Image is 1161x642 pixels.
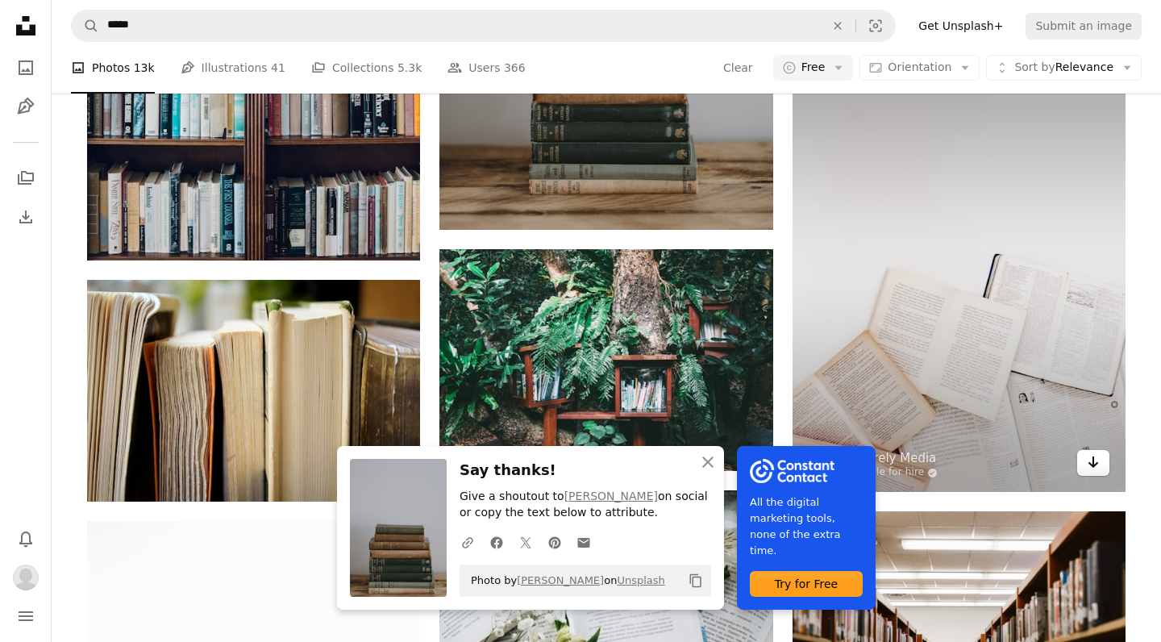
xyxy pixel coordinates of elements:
[271,59,285,77] span: 41
[841,450,938,466] a: Sincerely Media
[856,10,895,41] button: Visual search
[87,280,420,502] img: macro photo of five assorted books
[517,574,604,586] a: [PERSON_NAME]
[540,526,569,558] a: Share on Pinterest
[564,490,658,502] a: [PERSON_NAME]
[482,526,511,558] a: Share on Facebook
[10,600,42,632] button: Menu
[13,565,39,590] img: Avatar of user talie johnson
[1014,60,1055,73] span: Sort by
[439,352,772,367] a: books piled on brown wooden bookshelf
[793,615,1126,629] a: shallow focus photography of bookshelfs
[793,48,1126,492] img: open books on white surface
[10,201,42,233] a: Download History
[888,60,951,73] span: Orientation
[10,162,42,194] a: Collections
[397,59,422,77] span: 5.3k
[504,59,526,77] span: 366
[841,466,938,479] a: Available for hire
[750,459,834,483] img: file-1754318165549-24bf788d5b37
[10,52,42,84] a: Photos
[820,10,855,41] button: Clear
[460,459,711,482] h3: Say thanks!
[1077,450,1109,476] a: Download
[10,10,42,45] a: Home — Unsplash
[750,571,863,597] div: Try for Free
[569,526,598,558] a: Share over email
[311,42,422,94] a: Collections 5.3k
[1014,60,1113,76] span: Relevance
[72,10,99,41] button: Search Unsplash
[793,262,1126,277] a: open books on white surface
[682,567,709,594] button: Copy to clipboard
[447,42,525,94] a: Users 366
[617,574,664,586] a: Unsplash
[10,561,42,594] button: Profile
[439,249,772,471] img: books piled on brown wooden bookshelf
[773,55,854,81] button: Free
[511,526,540,558] a: Share on Twitter
[986,55,1142,81] button: Sort byRelevance
[181,42,285,94] a: Illustrations 41
[463,568,665,594] span: Photo by on
[737,446,876,610] a: All the digital marketing tools, none of the extra time.Try for Free
[750,494,863,559] span: All the digital marketing tools, none of the extra time.
[909,13,1013,39] a: Get Unsplash+
[10,523,42,555] button: Notifications
[1026,13,1142,39] button: Submit an image
[722,55,754,81] button: Clear
[10,90,42,123] a: Illustrations
[460,489,711,521] p: Give a shoutout to on social or copy the text below to attribute.
[801,60,826,76] span: Free
[87,383,420,398] a: macro photo of five assorted books
[71,10,896,42] form: Find visuals sitewide
[859,55,980,81] button: Orientation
